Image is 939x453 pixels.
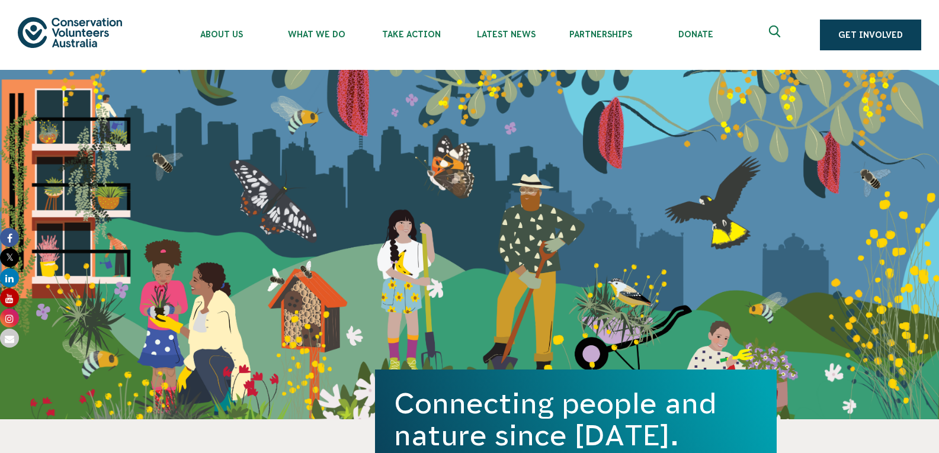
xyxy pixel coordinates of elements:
[364,30,459,39] span: Take Action
[394,387,758,451] h1: Connecting people and nature since [DATE].
[553,30,648,39] span: Partnerships
[269,30,364,39] span: What We Do
[459,30,553,39] span: Latest News
[648,30,743,39] span: Donate
[762,21,790,49] button: Expand search box Close search box
[174,30,269,39] span: About Us
[820,20,921,50] a: Get Involved
[769,25,784,44] span: Expand search box
[18,17,122,47] img: logo.svg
